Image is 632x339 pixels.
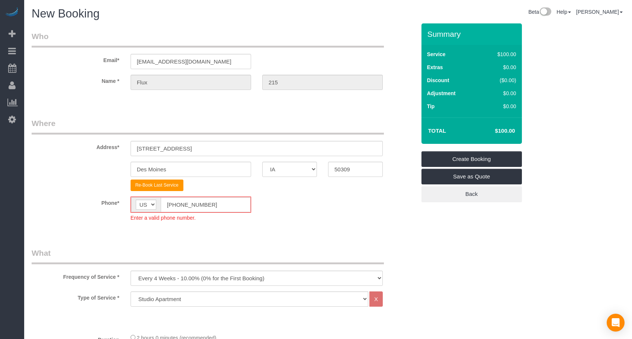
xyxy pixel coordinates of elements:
[26,54,125,64] label: Email*
[26,75,125,85] label: Name *
[328,162,383,177] input: Zip Code*
[32,248,384,264] legend: What
[482,64,516,71] div: $0.00
[421,169,522,184] a: Save as Quote
[421,186,522,202] a: Back
[427,90,456,97] label: Adjustment
[26,271,125,281] label: Frequency of Service *
[131,180,183,191] button: Re-Book Last Service
[556,9,571,15] a: Help
[482,77,516,84] div: ($0.00)
[131,54,251,69] input: Email*
[131,162,251,177] input: City*
[427,51,446,58] label: Service
[26,197,125,207] label: Phone*
[427,103,435,110] label: Tip
[427,77,449,84] label: Discount
[262,75,383,90] input: Last Name*
[32,31,384,48] legend: Who
[528,9,551,15] a: Beta
[26,291,125,301] label: Type of Service *
[482,90,516,97] div: $0.00
[427,64,443,71] label: Extras
[482,51,516,58] div: $100.00
[427,30,518,38] h3: Summary
[539,7,551,17] img: New interface
[32,118,384,135] legend: Where
[576,9,623,15] a: [PERSON_NAME]
[421,151,522,167] a: Create Booking
[607,314,625,332] div: Open Intercom Messenger
[26,141,125,151] label: Address*
[161,197,251,212] input: Phone*
[131,75,251,90] input: First Name*
[32,7,100,20] span: New Booking
[131,213,251,222] div: Enter a valid phone number.
[472,128,515,134] h4: $100.00
[4,7,19,18] img: Automaid Logo
[482,103,516,110] div: $0.00
[428,127,446,134] strong: Total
